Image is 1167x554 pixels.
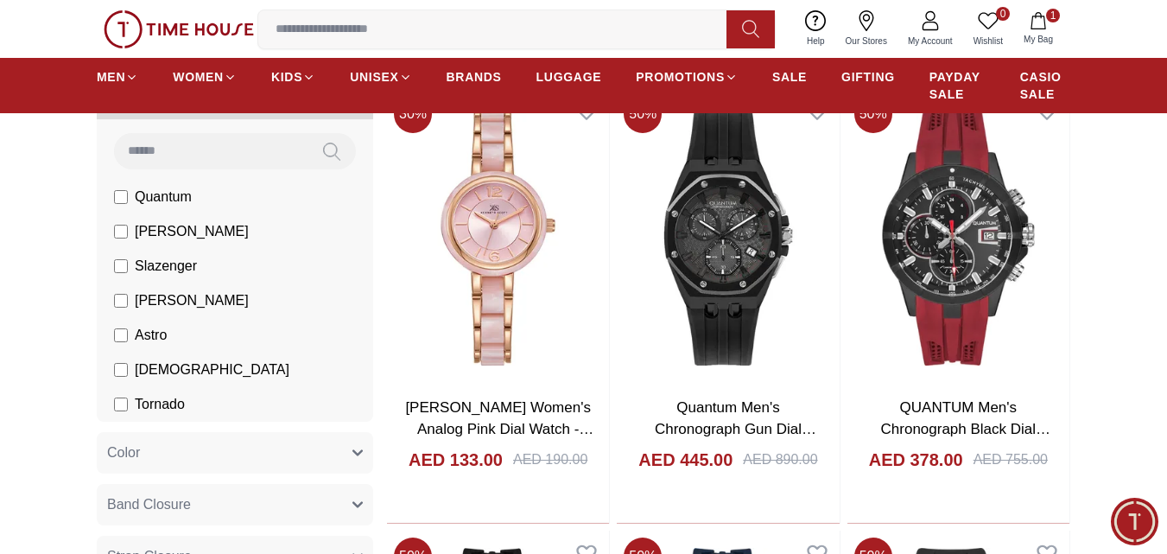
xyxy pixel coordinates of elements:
span: 50 % [854,95,892,133]
a: SALE [772,61,807,92]
span: My Bag [1017,33,1060,46]
a: UNISEX [350,61,411,92]
div: Chat Widget [1111,498,1158,545]
span: WOMEN [173,68,224,86]
a: LUGGAGE [536,61,602,92]
a: QUANTUM Men's Chronograph Black Dial Watch - HNG893.658 [881,399,1051,460]
a: GIFTING [841,61,895,92]
img: ... [104,10,254,48]
span: 30 % [394,95,432,133]
span: Tornado [135,394,185,415]
a: CASIO SALE [1020,61,1070,110]
input: [PERSON_NAME] [114,294,128,308]
span: Band Closure [107,494,191,515]
h4: AED 445.00 [638,448,733,472]
div: AED 755.00 [974,449,1048,470]
h4: AED 378.00 [869,448,963,472]
span: Quantum [135,187,192,207]
span: Our Stores [839,35,894,48]
input: Quantum [114,190,128,204]
a: Our Stores [835,7,897,51]
span: [PERSON_NAME] [135,221,249,242]
span: PAYDAY SALE [929,68,986,103]
a: MEN [97,61,138,92]
input: [PERSON_NAME] [114,225,128,239]
span: 50 % [624,95,662,133]
input: [DEMOGRAPHIC_DATA] [114,363,128,377]
a: Help [796,7,835,51]
a: PROMOTIONS [636,61,738,92]
a: PAYDAY SALE [929,61,986,110]
img: QUANTUM Men's Chronograph Black Dial Watch - HNG893.658 [847,88,1069,382]
span: 1 [1046,9,1060,22]
span: [PERSON_NAME] [135,290,249,311]
span: CASIO SALE [1020,68,1070,103]
span: BRANDS [447,68,502,86]
span: GIFTING [841,68,895,86]
span: Color [107,443,140,463]
span: SALE [772,68,807,86]
button: Band Closure [97,484,373,525]
span: KIDS [271,68,302,86]
div: AED 890.00 [743,449,817,470]
span: MEN [97,68,125,86]
span: My Account [901,35,960,48]
button: 1My Bag [1013,9,1063,49]
a: KIDS [271,61,315,92]
div: AED 190.00 [513,449,587,470]
img: Kenneth Scott Women's Analog Pink Dial Watch - K24501-RCPP [387,88,609,382]
a: 0Wishlist [963,7,1013,51]
button: Color [97,432,373,474]
span: Slazenger [135,256,197,277]
input: Slazenger [114,259,128,273]
input: Tornado [114,398,128,411]
span: UNISEX [350,68,398,86]
a: WOMEN [173,61,237,92]
span: Wishlist [967,35,1010,48]
span: PROMOTIONS [636,68,725,86]
span: LUGGAGE [536,68,602,86]
a: [PERSON_NAME] Women's Analog Pink Dial Watch - K24501-RCPP [405,399,593,460]
span: 0 [996,7,1010,21]
input: Astro [114,328,128,342]
span: Help [800,35,832,48]
img: Quantum Men's Chronograph Gun Dial Watch - HNG949.652 [617,88,839,382]
span: Astro [135,325,167,346]
span: [DEMOGRAPHIC_DATA] [135,360,289,380]
a: BRANDS [447,61,502,92]
a: Quantum Men's Chronograph Gun Dial Watch - HNG949.652 [655,399,816,460]
h4: AED 133.00 [409,448,503,472]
